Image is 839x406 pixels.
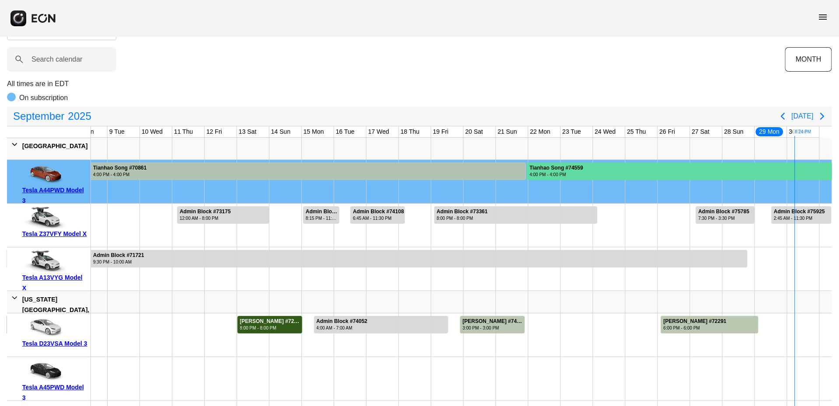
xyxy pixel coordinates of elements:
div: Rented for 5 days by Admin Block Current status is rental [314,313,449,333]
div: 30 Tue [787,126,810,137]
div: 28 Sun [723,126,745,137]
div: Admin Block #75785 [699,208,750,215]
div: 21 Sun [496,126,519,137]
span: September [11,108,66,125]
div: 4:00 AM - 7:00 AM [317,325,368,331]
div: Admin Block #75925 [774,208,825,215]
div: Tianhao Song #70861 [93,165,147,171]
div: 19 Fri [431,126,451,137]
p: On subscription [19,93,68,103]
button: [DATE] [792,108,814,124]
div: 26 Fri [658,126,677,137]
div: 12 Fri [205,126,224,137]
div: 17 Wed [367,126,391,137]
div: 20 Sat [464,126,485,137]
div: 10 Wed [140,126,164,137]
div: [PERSON_NAME] #72291 [664,318,727,325]
img: car [22,250,66,272]
div: 24 Wed [593,126,618,137]
div: Admin Block #74052 [317,318,368,325]
div: 16 Tue [334,126,357,137]
div: 12:00 AM - 8:00 PM [180,215,231,222]
button: Next page [814,108,831,125]
div: Tesla Z37VFY Model X [22,229,87,239]
div: [US_STATE][GEOGRAPHIC_DATA], [GEOGRAPHIC_DATA] [22,294,89,326]
div: 29 Mon [755,126,784,137]
div: 15 Mon [302,126,326,137]
button: September2025 [8,108,97,125]
div: [PERSON_NAME] #74686 [463,318,524,325]
div: Tesla A44PWD Model 3 [22,185,87,206]
div: [GEOGRAPHIC_DATA] [22,141,88,151]
div: Rented for 2 days by Admin Block Current status is rental [350,204,406,224]
div: 23 Tue [561,126,583,137]
div: 18 Thu [399,126,421,137]
div: 3:00 PM - 3:00 PM [463,325,524,331]
div: 9:30 PM - 10:00 AM [93,259,144,265]
button: Previous page [774,108,792,125]
div: [PERSON_NAME] #72220 [240,318,301,325]
img: car [22,163,66,185]
p: All times are in EDT [7,79,832,89]
div: Tesla A45PWD Model 3 [22,382,87,403]
div: Rented for 3 days by Mateos Vartparonian Current status is completed [661,313,759,333]
div: 14 Sun [269,126,292,137]
img: car [22,360,66,382]
div: 4:00 PM - 4:00 PM [93,171,147,178]
div: 2:45 AM - 11:30 PM [774,215,825,222]
div: 7:30 PM - 3:30 PM [699,215,750,222]
div: Admin Block #71721 [93,252,144,259]
div: 8:00 PM - 8:00 PM [437,215,488,222]
div: Rented for 2 days by Isaac Struhl Current status is completed [237,313,303,333]
div: Rented for 3 days by Admin Block Current status is rental [177,204,270,224]
div: 9 Tue [108,126,126,137]
div: 11 Thu [172,126,195,137]
span: 2025 [66,108,93,125]
div: Rented for 2 days by Admin Block Current status is rental [303,204,340,224]
div: Rented for 2 days by Admin Block Current status is rental [771,204,832,224]
div: 22 Mon [528,126,552,137]
span: menu [818,12,829,22]
div: Admin Block #74036 [306,208,339,215]
img: car [22,316,66,338]
img: car [22,207,66,229]
label: Search calendar [31,54,83,65]
div: 13 Sat [237,126,258,137]
div: Rented for 2 days by Admin Block Current status is rental [696,204,756,224]
div: Tianhao Song #74559 [530,165,584,171]
div: Rented for 5 days by Admin Block Current status is rental [434,204,598,224]
div: Tesla D23VSA Model 3 [22,338,87,349]
div: 25 Thu [626,126,648,137]
div: 6:45 AM - 11:30 PM [353,215,404,222]
div: 4:00 PM - 4:00 PM [530,171,584,178]
button: MONTH [785,47,832,72]
div: Rented for 2 days by Gabriel Salinas Martinez Current status is completed [460,313,525,333]
div: Admin Block #73175 [180,208,231,215]
div: Tesla A13VYG Model X [22,272,87,293]
div: Admin Block #73361 [437,208,488,215]
div: Admin Block #74108 [353,208,404,215]
div: 6:00 PM - 6:00 PM [664,325,727,331]
div: Rented for 30 days by Tianhao Song Current status is rental [527,160,833,180]
div: 27 Sat [690,126,711,137]
div: 8:00 PM - 8:00 PM [240,325,301,331]
div: 8:15 PM - 11:30 PM [306,215,339,222]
